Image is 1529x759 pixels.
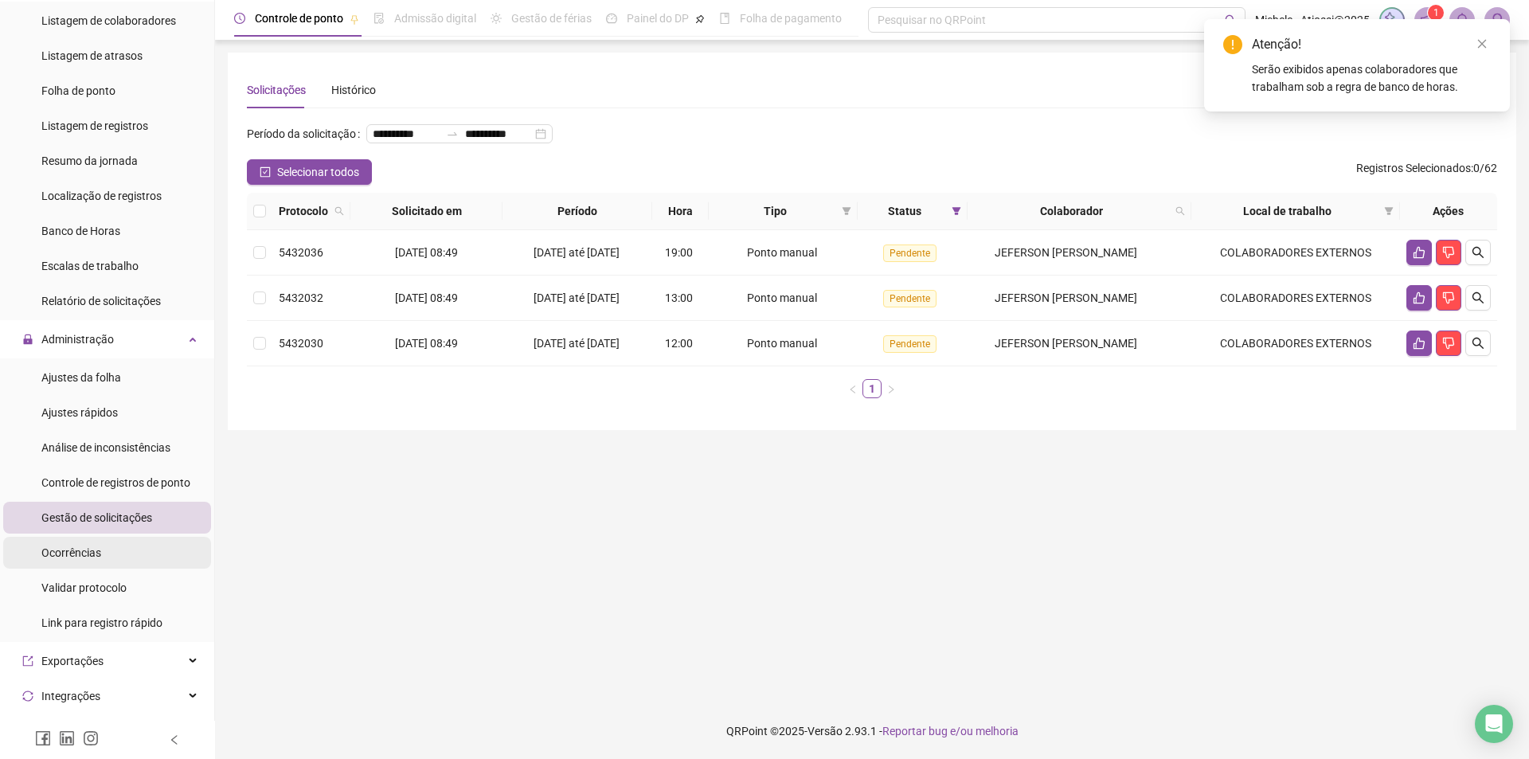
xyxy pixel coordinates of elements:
span: search [1472,291,1484,304]
sup: 1 [1428,5,1444,21]
td: COLABORADORES EXTERNOS [1191,230,1400,276]
span: filter [839,199,854,223]
span: Ajustes da folha [41,371,121,384]
span: [DATE] 08:49 [395,246,458,259]
span: dislike [1442,291,1455,304]
span: Tipo [715,202,835,220]
span: to [446,127,459,140]
span: right [886,385,896,394]
span: Status [864,202,945,220]
span: check-square [260,166,271,178]
td: COLABORADORES EXTERNOS [1191,321,1400,366]
span: Listagem de colaboradores [41,14,176,27]
span: Folha de ponto [41,84,115,97]
th: Solicitado em [350,193,502,230]
span: sync [22,691,33,702]
span: Análise de inconsistências [41,441,170,454]
th: Período [502,193,651,230]
span: exclamation-circle [1223,35,1242,54]
span: Listagem de registros [41,119,148,132]
button: right [882,379,901,398]
span: Gestão de solicitações [41,511,152,524]
span: [DATE] 08:49 [395,291,458,304]
span: Validar protocolo [41,581,127,594]
span: [DATE] até [DATE] [534,246,620,259]
span: [DATE] até [DATE] [534,291,620,304]
span: Exportações [41,655,104,667]
span: left [848,385,858,394]
span: Link para registro rápido [41,616,162,629]
span: linkedin [59,730,75,746]
span: Protocolo [279,202,328,220]
td: COLABORADORES EXTERNOS [1191,276,1400,321]
span: search [1175,206,1185,216]
span: Ponto manual [747,337,817,350]
span: swap-right [446,127,459,140]
a: 1 [863,380,881,397]
span: Administração [41,333,114,346]
span: search [1472,246,1484,259]
span: lock [22,334,33,345]
span: file-done [373,13,385,24]
span: Controle de registros de ponto [41,476,190,489]
span: JEFERSON [PERSON_NAME] [995,337,1137,350]
span: Resumo da jornada [41,155,138,167]
span: Admissão digital [394,12,476,25]
span: Pendente [883,335,937,353]
span: like [1413,246,1425,259]
span: filter [952,206,961,216]
label: Período da solicitação [247,121,366,147]
span: like [1413,291,1425,304]
span: search [331,199,347,223]
button: Selecionar todos [247,159,372,185]
span: export [22,655,33,667]
span: 12:00 [665,337,693,350]
span: filter [1381,199,1397,223]
span: filter [948,199,964,223]
div: Serão exibidos apenas colaboradores que trabalham sob a regra de banco de horas. [1252,61,1491,96]
span: dislike [1442,337,1455,350]
span: JEFERSON [PERSON_NAME] [995,246,1137,259]
span: notification [1420,13,1434,27]
span: Pendente [883,245,937,262]
span: : 0 / 62 [1356,159,1497,185]
span: like [1413,337,1425,350]
span: Registros Selecionados [1356,162,1471,174]
span: JEFERSON [PERSON_NAME] [995,291,1137,304]
span: 1 [1433,7,1439,18]
span: left [169,734,180,745]
span: Integrações [41,690,100,702]
span: Relatório de solicitações [41,295,161,307]
img: sparkle-icon.fc2bf0ac1784a2077858766a79e2daf3.svg [1383,11,1401,29]
button: left [843,379,862,398]
span: Versão [808,725,843,737]
th: Hora [652,193,710,230]
div: Solicitações [247,81,306,99]
li: Página anterior [843,379,862,398]
span: Ponto manual [747,291,817,304]
span: search [1472,337,1484,350]
span: Ocorrências [41,546,101,559]
span: Ponto manual [747,246,817,259]
span: Michele - Atiossi@2025 [1255,11,1370,29]
span: facebook [35,730,51,746]
span: close [1476,38,1488,49]
span: Local de trabalho [1198,202,1378,220]
span: 13:00 [665,291,693,304]
span: Listagem de atrasos [41,49,143,62]
span: Ajustes rápidos [41,406,118,419]
div: Atenção! [1252,35,1491,54]
span: Localização de registros [41,190,162,202]
span: pushpin [350,14,359,24]
span: bell [1455,13,1469,27]
span: Pendente [883,290,937,307]
span: Reportar bug e/ou melhoria [882,725,1019,737]
span: filter [842,206,851,216]
span: Gestão de férias [511,12,592,25]
span: search [334,206,344,216]
span: clock-circle [234,13,245,24]
footer: QRPoint © 2025 - 2.93.1 - [215,703,1529,759]
span: sun [491,13,502,24]
span: 5432030 [279,337,323,350]
li: 1 [862,379,882,398]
